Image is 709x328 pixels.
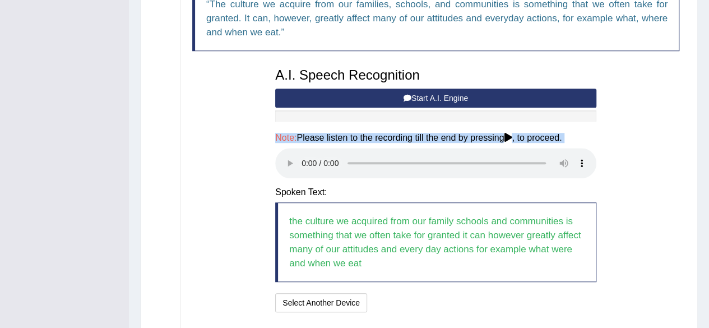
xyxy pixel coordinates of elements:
[275,293,367,312] button: Select Another Device
[275,202,596,282] blockquote: the culture we acquired from our family schools and communities is something that we often take f...
[275,133,296,142] span: Note:
[275,68,596,82] h3: A.I. Speech Recognition
[275,89,596,108] button: Start A.I. Engine
[275,133,596,143] h4: Please listen to the recording till the end by pressing , to proceed.
[275,187,596,197] h4: Spoken Text:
